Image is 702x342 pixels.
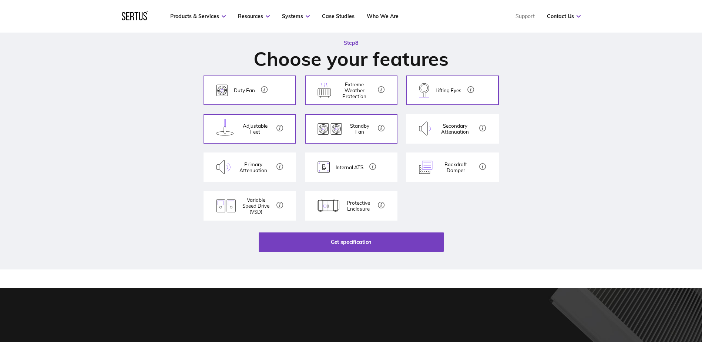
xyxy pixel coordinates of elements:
a: Contact Us [547,13,581,20]
p: Internal ATS [336,164,363,170]
button: Backdraft Damper [406,152,499,182]
p: Step 8 [204,39,499,47]
p: Secondary Attenuation [437,123,473,135]
img: Backdraft Damper [419,161,433,174]
img: Internal ATS [318,161,330,173]
button: Extreme Weather Protection [305,76,397,105]
a: Support [515,13,535,20]
p: Lifting Eyes [436,87,461,93]
a: Systems [282,13,310,20]
p: Variable Speed Drive (VSD) [242,197,271,215]
a: Case Studies [322,13,355,20]
iframe: Chat Widget [665,306,702,342]
button: Lifting Eyes [406,76,499,105]
a: Resources [238,13,270,20]
a: Products & Services [170,13,226,20]
button: Primary Attenuation [204,152,296,182]
img: Adjustable Feet [216,119,234,139]
img: Variable Speed Drive (VSD) [216,199,236,212]
img: Primary Attenuation [216,160,231,174]
p: Choose your features [204,47,499,71]
p: Extreme Weather Protection [337,81,372,99]
a: Who We Are [367,13,399,20]
img: Extreme Weather Protection [318,83,331,98]
button: Protective Enclosure [305,191,397,221]
img: Secondary Attenuation [419,121,431,136]
button: Standby Fan [305,114,397,144]
button: Internal ATS [305,152,397,182]
button: Get specification [259,232,444,252]
img: Duty Fan [216,84,228,96]
button: Variable Speed Drive (VSD) [204,191,296,221]
button: Secondary Attenuation [406,114,499,144]
img: Lifting Eyes [419,83,430,98]
p: Backdraft Damper [439,161,473,173]
p: Adjustable Feet [240,123,271,135]
p: Protective Enclosure [345,200,372,212]
p: Standby Fan [348,123,372,135]
button: Adjustable Feet [204,114,296,144]
p: Duty Fan [234,87,255,93]
img: Standby Fan [318,123,342,135]
button: Duty Fan [204,76,296,105]
img: Protective Enclosure [318,199,339,212]
p: Primary Attenuation [236,161,271,173]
